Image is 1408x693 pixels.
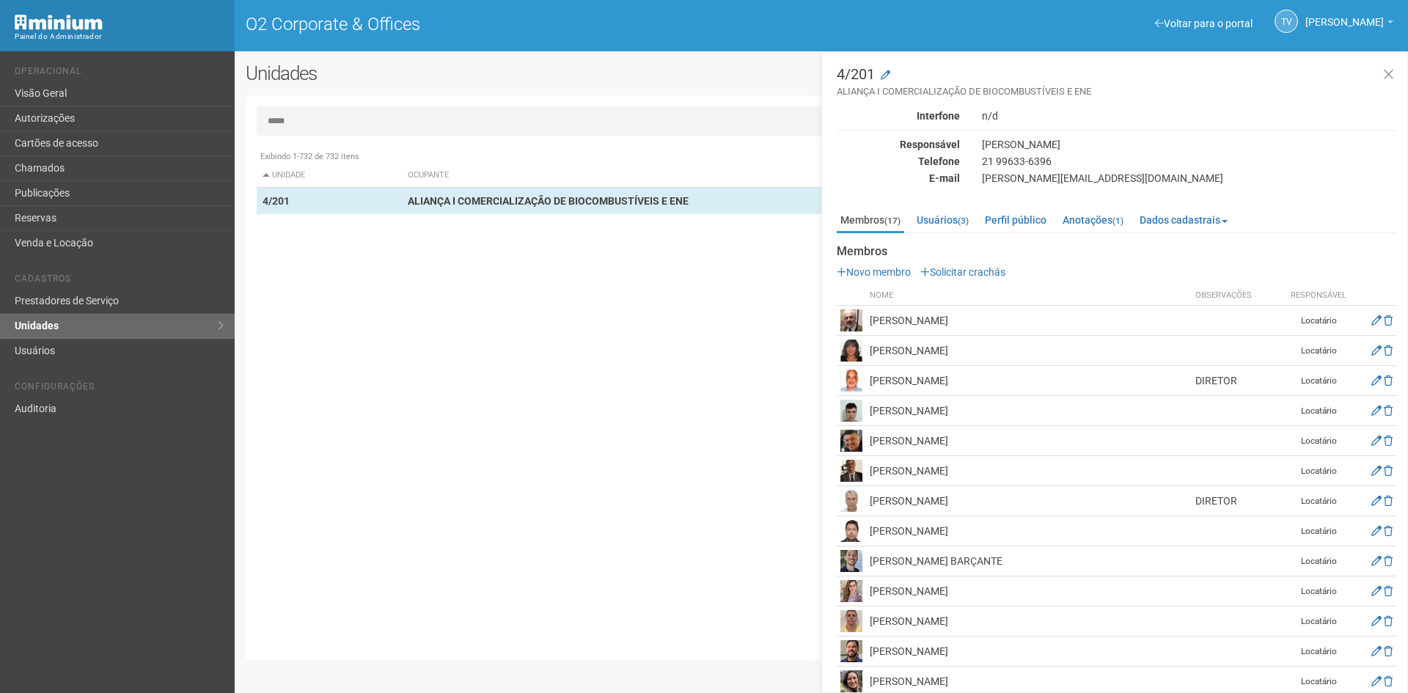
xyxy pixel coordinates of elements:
[1192,486,1283,516] td: DIRETOR
[1282,546,1355,576] td: Locatário
[1384,345,1393,356] a: Excluir membro
[837,209,904,233] a: Membros(17)
[1371,465,1382,477] a: Editar membro
[837,266,911,278] a: Novo membro
[408,195,689,207] strong: ALIANÇA I COMERCIALIZAÇÃO DE BIOCOMBUSTÍVEIS E ENE
[971,138,1407,151] div: [PERSON_NAME]
[1384,435,1393,447] a: Excluir membro
[866,396,1192,426] td: [PERSON_NAME]
[402,164,900,188] th: Ocupante: activate to sort column ascending
[1384,405,1393,417] a: Excluir membro
[840,580,862,602] img: user.png
[826,138,971,151] div: Responsável
[840,340,862,362] img: user.png
[1282,306,1355,336] td: Locatário
[840,520,862,542] img: user.png
[826,172,971,185] div: E-mail
[866,286,1192,306] th: Nome
[263,195,290,207] strong: 4/201
[1384,525,1393,537] a: Excluir membro
[1384,465,1393,477] a: Excluir membro
[1384,645,1393,657] a: Excluir membro
[246,62,713,84] h2: Unidades
[826,155,971,168] div: Telefone
[1282,456,1355,486] td: Locatário
[958,216,969,226] small: (3)
[1282,336,1355,366] td: Locatário
[1282,576,1355,606] td: Locatário
[246,15,810,34] h1: O2 Corporate & Offices
[1384,315,1393,326] a: Excluir membro
[15,381,224,397] li: Configurações
[971,109,1407,122] div: n/d
[1371,345,1382,356] a: Editar membro
[1384,375,1393,386] a: Excluir membro
[1282,486,1355,516] td: Locatário
[1112,216,1123,226] small: (1)
[866,546,1192,576] td: [PERSON_NAME] BARÇANTE
[840,370,862,392] img: user.png
[1282,516,1355,546] td: Locatário
[837,85,1396,98] small: ALIANÇA I COMERCIALIZAÇÃO DE BIOCOMBUSTÍVEIS E ENE
[1059,209,1127,231] a: Anotações(1)
[1371,585,1382,597] a: Editar membro
[1384,585,1393,597] a: Excluir membro
[884,216,901,226] small: (17)
[840,550,862,572] img: user.png
[257,164,402,188] th: Unidade: activate to sort column descending
[866,366,1192,396] td: [PERSON_NAME]
[920,266,1005,278] a: Solicitar crachás
[1371,675,1382,687] a: Editar membro
[1371,645,1382,657] a: Editar membro
[15,30,224,43] div: Painel do Administrador
[1192,366,1283,396] td: DIRETOR
[1282,396,1355,426] td: Locatário
[866,606,1192,637] td: [PERSON_NAME]
[971,172,1407,185] div: [PERSON_NAME][EMAIL_ADDRESS][DOMAIN_NAME]
[866,336,1192,366] td: [PERSON_NAME]
[257,150,1386,164] div: Exibindo 1-732 de 732 itens
[1282,637,1355,667] td: Locatário
[1384,495,1393,507] a: Excluir membro
[1371,555,1382,567] a: Editar membro
[866,516,1192,546] td: [PERSON_NAME]
[971,155,1407,168] div: 21 99633-6396
[1192,286,1283,306] th: Observações
[1371,315,1382,326] a: Editar membro
[1371,435,1382,447] a: Editar membro
[840,610,862,632] img: user.png
[840,430,862,452] img: user.png
[840,640,862,662] img: user.png
[913,209,972,231] a: Usuários(3)
[837,67,1396,98] h3: 4/201
[1371,615,1382,627] a: Editar membro
[866,426,1192,456] td: [PERSON_NAME]
[981,209,1050,231] a: Perfil público
[826,109,971,122] div: Interfone
[1384,675,1393,687] a: Excluir membro
[15,66,224,81] li: Operacional
[1305,2,1384,28] span: Thayane Vasconcelos Torres
[1275,10,1298,33] a: TV
[866,306,1192,336] td: [PERSON_NAME]
[1384,615,1393,627] a: Excluir membro
[1282,286,1355,306] th: Responsável
[866,637,1192,667] td: [PERSON_NAME]
[840,670,862,692] img: user.png
[837,245,1396,258] strong: Membros
[866,486,1192,516] td: [PERSON_NAME]
[1371,375,1382,386] a: Editar membro
[1282,366,1355,396] td: Locatário
[1282,606,1355,637] td: Locatário
[840,309,862,331] img: user.png
[1371,525,1382,537] a: Editar membro
[1282,426,1355,456] td: Locatário
[15,274,224,289] li: Cadastros
[1155,18,1253,29] a: Voltar para o portal
[866,576,1192,606] td: [PERSON_NAME]
[1371,405,1382,417] a: Editar membro
[866,456,1192,486] td: [PERSON_NAME]
[840,490,862,512] img: user.png
[1305,18,1393,30] a: [PERSON_NAME]
[15,15,103,30] img: Minium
